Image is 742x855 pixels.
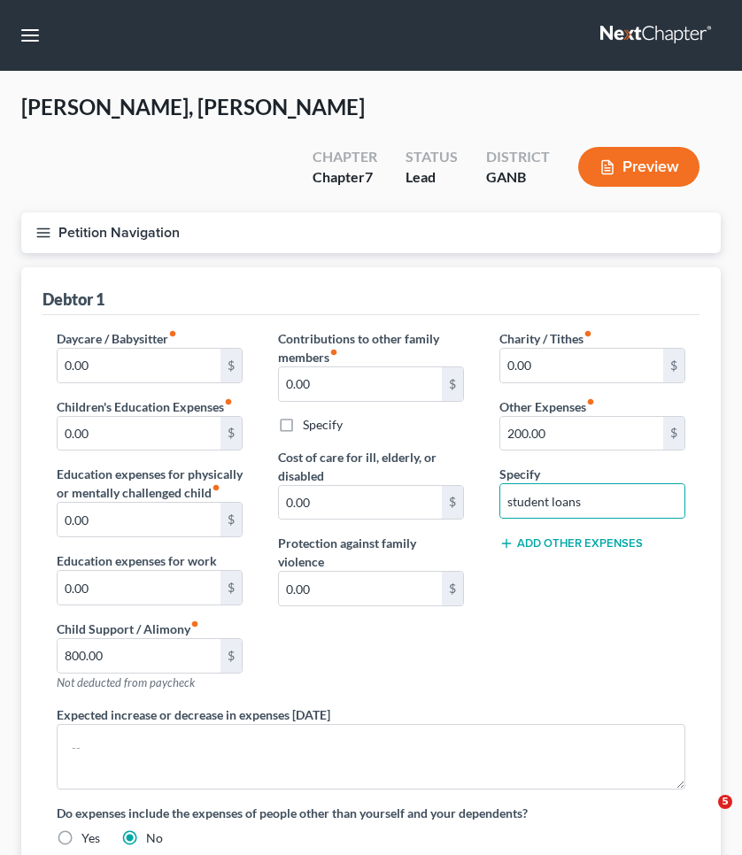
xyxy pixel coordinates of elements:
[584,329,592,338] i: fiber_manual_record
[57,397,233,416] label: Children's Education Expenses
[224,397,233,406] i: fiber_manual_record
[58,639,220,673] input: --
[329,348,338,357] i: fiber_manual_record
[168,329,177,338] i: fiber_manual_record
[365,168,373,185] span: 7
[586,397,595,406] i: fiber_manual_record
[500,349,663,382] input: --
[303,416,343,434] label: Specify
[58,349,220,382] input: --
[190,620,199,628] i: fiber_manual_record
[278,448,464,485] label: Cost of care for ill, elderly, or disabled
[43,289,104,310] div: Debtor 1
[81,829,100,847] label: Yes
[406,147,458,167] div: Status
[442,486,463,520] div: $
[578,147,699,187] button: Preview
[500,417,663,451] input: --
[718,795,732,809] span: 5
[220,503,242,536] div: $
[499,397,595,416] label: Other Expenses
[220,571,242,605] div: $
[57,620,199,638] label: Child Support / Alimony
[442,367,463,401] div: $
[21,94,365,119] span: [PERSON_NAME], [PERSON_NAME]
[278,329,464,366] label: Contributions to other family members
[499,536,643,551] button: Add Other Expenses
[279,486,442,520] input: --
[442,572,463,605] div: $
[278,534,464,571] label: Protection against family violence
[682,795,724,837] iframe: Intercom live chat
[146,829,163,847] label: No
[57,705,330,724] label: Expected increase or decrease in expenses [DATE]
[57,329,177,348] label: Daycare / Babysitter
[58,503,220,536] input: --
[313,167,377,188] div: Chapter
[500,484,684,518] input: Specify...
[486,167,550,188] div: GANB
[58,417,220,451] input: --
[58,571,220,605] input: --
[499,465,540,483] label: Specify
[486,147,550,167] div: District
[499,329,592,348] label: Charity / Tithes
[57,804,685,822] label: Do expenses include the expenses of people other than yourself and your dependents?
[212,483,220,492] i: fiber_manual_record
[220,639,242,673] div: $
[220,349,242,382] div: $
[279,367,442,401] input: --
[57,551,217,570] label: Education expenses for work
[57,675,195,689] span: Not deducted from paycheck
[57,465,243,502] label: Education expenses for physically or mentally challenged child
[313,147,377,167] div: Chapter
[663,417,684,451] div: $
[220,417,242,451] div: $
[21,212,721,253] button: Petition Navigation
[406,167,458,188] div: Lead
[279,572,442,605] input: --
[663,349,684,382] div: $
